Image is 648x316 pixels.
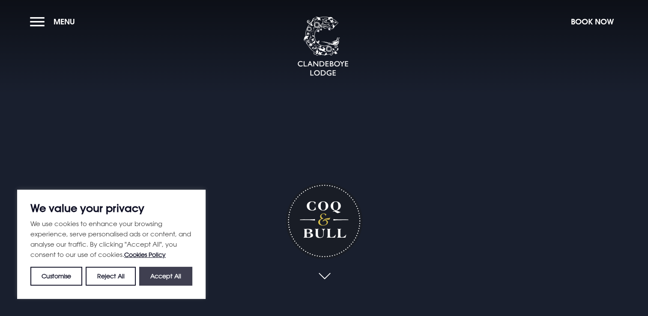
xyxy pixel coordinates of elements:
[17,190,206,299] div: We value your privacy
[297,17,349,77] img: Clandeboye Lodge
[30,267,82,286] button: Customise
[124,251,166,258] a: Cookies Policy
[54,17,75,27] span: Menu
[30,203,192,213] p: We value your privacy
[567,12,618,31] button: Book Now
[139,267,192,286] button: Accept All
[30,12,79,31] button: Menu
[30,218,192,260] p: We use cookies to enhance your browsing experience, serve personalised ads or content, and analys...
[86,267,135,286] button: Reject All
[286,182,362,259] h1: Coq & Bull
